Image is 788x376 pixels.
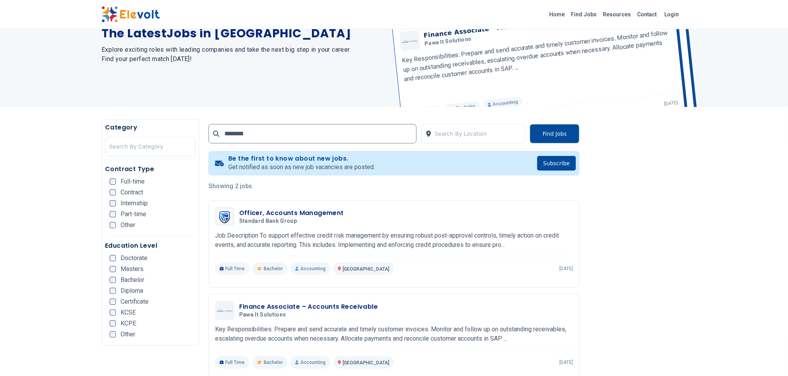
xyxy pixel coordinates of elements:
button: Subscribe [537,156,576,171]
input: Bachelor [110,277,116,283]
span: Part-time [121,211,146,217]
h5: Education Level [105,241,196,250]
span: Bachelor [264,359,283,366]
input: Doctorate [110,255,116,261]
span: Doctorate [121,255,147,261]
p: Accounting [291,262,330,275]
span: Other [121,222,135,228]
p: Key Responsibilities: Prepare and send accurate and timely customer invoices. Monitor and follow ... [215,325,573,343]
input: Contract [110,189,116,196]
span: Pawa It Solutions [239,311,286,318]
p: Job Description To support effective credit risk management by ensuring robust post-approval cont... [215,231,573,250]
span: Bachelor [121,277,144,283]
h3: Officer, Accounts Management [239,208,344,218]
img: Elevolt [102,6,160,23]
img: Standard Bank Group [217,209,233,224]
span: KCPE [121,320,136,327]
p: Accounting [291,356,330,369]
h5: Category [105,123,196,132]
p: Full Time [215,262,250,275]
span: Standard Bank Group [239,218,297,225]
p: Full Time [215,356,250,369]
span: KCSE [121,310,136,316]
input: Internship [110,200,116,206]
span: [GEOGRAPHIC_DATA] [343,266,389,272]
input: Certificate [110,299,116,305]
p: Showing 2 jobs [208,182,580,191]
h3: Finance Associate – Accounts Receivable [239,302,378,311]
input: Masters [110,266,116,272]
input: Other [110,222,116,228]
span: Bachelor [264,266,283,272]
input: Full-time [110,178,116,185]
h2: Explore exciting roles with leading companies and take the next big step in your career. Find you... [102,45,385,64]
a: Pawa It SolutionsFinance Associate – Accounts ReceivablePawa It SolutionsKey Responsibilities: Pr... [215,301,573,369]
span: [GEOGRAPHIC_DATA] [343,360,389,366]
a: Home [546,8,568,21]
input: Part-time [110,211,116,217]
input: KCPE [110,320,116,327]
input: KCSE [110,310,116,316]
input: Diploma [110,288,116,294]
span: Masters [121,266,144,272]
a: Contact [634,8,660,21]
h5: Contract Type [105,164,196,174]
span: Other [121,331,135,338]
h1: The Latest Jobs in [GEOGRAPHIC_DATA] [102,26,385,40]
span: Internship [121,200,148,206]
span: Full-time [121,178,145,185]
input: Other [110,331,116,338]
h4: Be the first to know about new jobs. [228,155,375,163]
button: Find Jobs [530,124,580,143]
span: Diploma [121,288,143,294]
p: [DATE] [559,359,573,366]
img: Pawa It Solutions [217,309,233,312]
a: Standard Bank GroupOfficer, Accounts ManagementStandard Bank GroupJob Description To support effe... [215,207,573,275]
span: Certificate [121,299,149,305]
span: Contract [121,189,143,196]
iframe: Chat Widget [749,339,788,376]
p: [DATE] [559,266,573,272]
p: Get notified as soon as new job vacancies are posted. [228,163,375,172]
a: Find Jobs [568,8,600,21]
a: Resources [600,8,634,21]
a: Login [660,7,683,22]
